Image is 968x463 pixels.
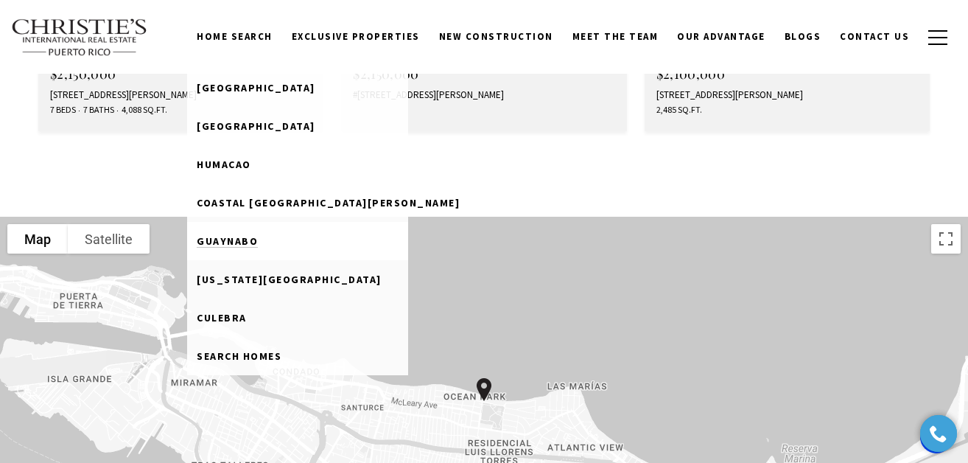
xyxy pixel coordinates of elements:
[667,23,775,51] a: Our Advantage
[187,222,408,260] a: Guaynabo
[197,119,315,133] span: [GEOGRAPHIC_DATA]
[197,234,258,248] span: Guaynabo
[80,104,114,116] span: 7 Baths
[656,104,702,116] span: 2,485 Sq.Ft.
[187,184,408,222] a: Coastal [GEOGRAPHIC_DATA][PERSON_NAME]
[563,23,668,51] a: Meet the Team
[919,16,957,59] button: button
[840,30,909,43] span: Contact Us
[439,30,553,43] span: New Construction
[187,107,408,145] a: [GEOGRAPHIC_DATA]
[197,81,315,94] span: [GEOGRAPHIC_DATA]
[187,145,408,184] a: Humacao
[187,299,408,337] a: Culebra
[50,104,76,116] span: 7 Beds
[197,273,382,286] span: [US_STATE][GEOGRAPHIC_DATA]
[656,65,725,83] span: $2,100,000
[197,311,247,324] span: Culebra
[187,337,408,375] a: Search Homes
[656,89,918,101] div: [STREET_ADDRESS][PERSON_NAME]
[197,349,281,363] span: Search Homes
[353,89,614,101] div: #[STREET_ADDRESS][PERSON_NAME]
[50,89,312,101] div: [STREET_ADDRESS][PERSON_NAME]
[50,65,116,83] span: $2,150,000
[68,224,150,254] button: Show satellite imagery
[187,23,282,51] a: Home Search
[429,23,563,51] a: New Construction
[931,224,961,254] button: Toggle fullscreen view
[187,260,408,299] a: [US_STATE][GEOGRAPHIC_DATA]
[775,23,831,51] a: Blogs
[187,69,408,107] a: [GEOGRAPHIC_DATA]
[282,23,429,51] a: Exclusive Properties
[7,224,68,254] button: Show street map
[11,18,148,57] img: Christie's International Real Estate text transparent background
[292,30,420,43] span: Exclusive Properties
[118,104,167,116] span: 4,088 Sq.Ft.
[677,30,765,43] span: Our Advantage
[197,196,460,209] span: Coastal [GEOGRAPHIC_DATA][PERSON_NAME]
[785,30,821,43] span: Blogs
[197,158,251,171] span: Humacao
